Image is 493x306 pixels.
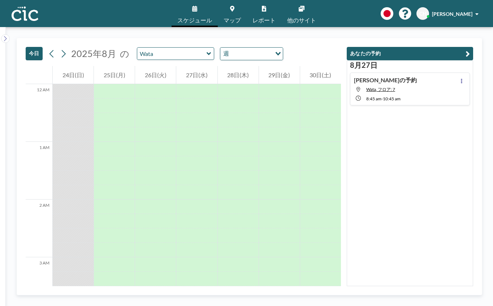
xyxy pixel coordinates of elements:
div: 29日(金) [259,66,300,84]
span: スケジュール [177,17,212,23]
span: レポート [252,17,276,23]
span: CH [419,10,427,17]
span: 他のサイト [287,17,316,23]
div: 1 AM [26,142,52,200]
div: 28日(木) [218,66,259,84]
img: organization-logo [12,6,38,21]
div: 12 AM [26,84,52,142]
div: 30日(土) [300,66,341,84]
span: マップ [224,17,241,23]
div: 27日(水) [176,66,217,84]
button: あなたの予約 [347,47,473,60]
div: 2 AM [26,200,52,257]
span: [PERSON_NAME] [432,11,472,17]
button: 今日 [26,47,43,60]
span: 8:45 AM [366,96,381,101]
input: Wata [137,48,207,60]
h3: 8月27日 [350,61,470,70]
div: 24日(日) [53,66,94,84]
span: 10:45 AM [383,96,401,101]
span: - [381,96,383,101]
span: 週 [222,49,230,58]
div: Search for option [220,48,283,60]
span: 2025年8月 [71,48,116,59]
span: Wata, フロア: 7 [366,87,395,92]
input: Search for option [231,49,271,58]
div: 26日(火) [135,66,176,84]
h4: [PERSON_NAME]の予約 [354,76,417,84]
span: の [120,48,129,59]
div: 25日(月) [94,66,135,84]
